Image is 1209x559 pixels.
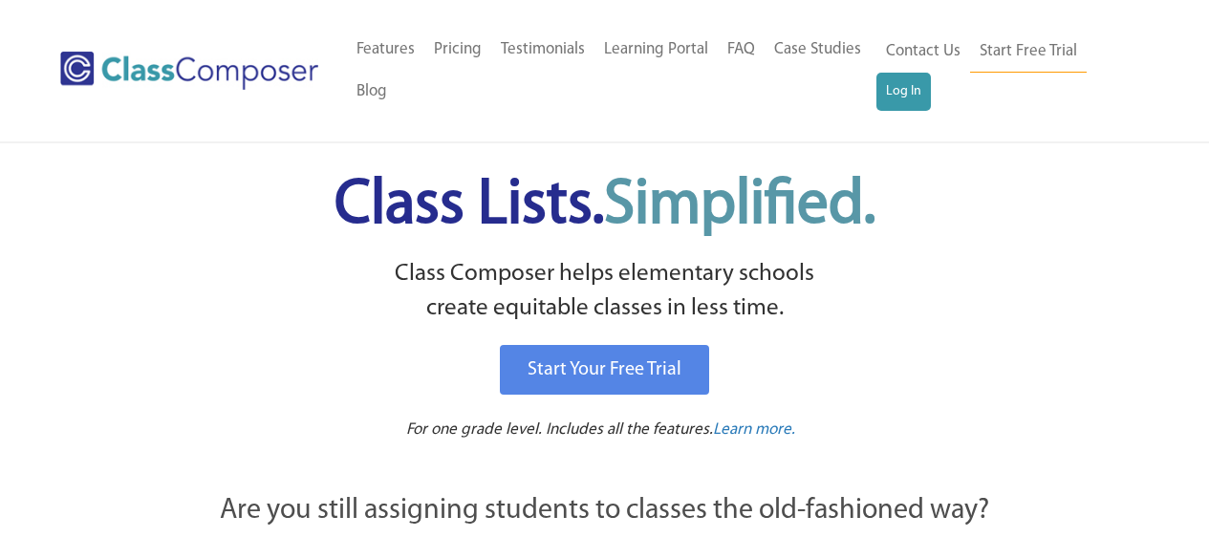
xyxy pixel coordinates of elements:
[347,29,424,71] a: Features
[406,421,713,438] span: For one grade level. Includes all the features.
[347,71,397,113] a: Blog
[115,257,1095,327] p: Class Composer helps elementary schools create equitable classes in less time.
[500,345,709,395] a: Start Your Free Trial
[604,175,875,237] span: Simplified.
[713,421,795,438] span: Learn more.
[765,29,871,71] a: Case Studies
[424,29,491,71] a: Pricing
[347,29,876,113] nav: Header Menu
[876,31,1134,111] nav: Header Menu
[713,419,795,442] a: Learn more.
[876,73,931,111] a: Log In
[491,29,594,71] a: Testimonials
[335,175,875,237] span: Class Lists.
[60,52,318,90] img: Class Composer
[876,31,970,73] a: Contact Us
[594,29,718,71] a: Learning Portal
[118,490,1092,532] p: Are you still assigning students to classes the old-fashioned way?
[970,31,1087,74] a: Start Free Trial
[718,29,765,71] a: FAQ
[528,360,681,379] span: Start Your Free Trial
